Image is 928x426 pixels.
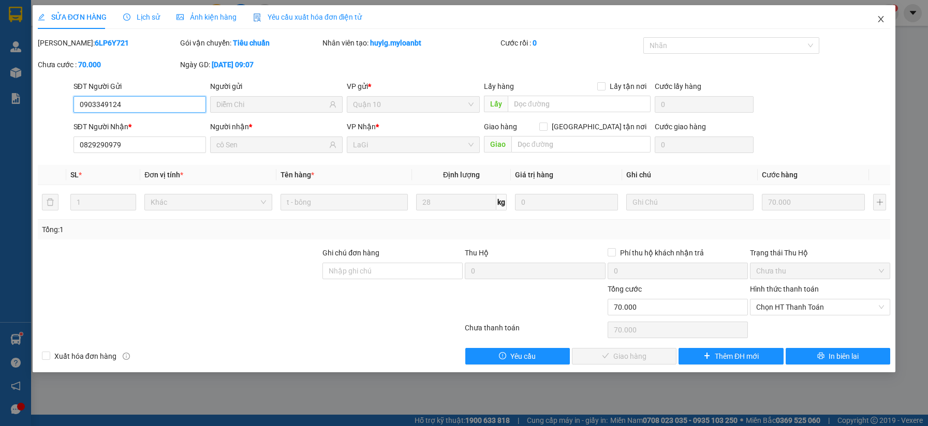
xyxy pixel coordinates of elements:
[484,136,511,153] span: Giao
[499,352,506,360] span: exclamation-circle
[484,123,517,131] span: Giao hàng
[38,13,45,21] span: edit
[73,121,206,132] div: SĐT Người Nhận
[4,47,51,57] span: 0908883887
[515,194,618,210] input: 0
[151,194,266,210] span: Khác
[829,351,859,362] span: In biên lai
[786,348,890,364] button: printerIn biên lai
[347,81,479,92] div: VP gửi
[655,123,706,131] label: Cước giao hàng
[73,81,206,92] div: SĐT Người Gửi
[180,37,320,49] div: Gói vận chuyển:
[508,96,651,112] input: Dọc đường
[144,171,183,179] span: Đơn vị tính
[515,171,553,179] span: Giá trị hàng
[4,5,93,20] strong: Nhà xe Mỹ Loan
[548,121,651,132] span: [GEOGRAPHIC_DATA] tận nơi
[322,263,463,279] input: Ghi chú đơn hàng
[42,224,359,235] div: Tổng: 1
[347,123,376,131] span: VP Nhận
[70,171,79,179] span: SL
[233,39,270,47] b: Tiêu chuẩn
[655,82,701,90] label: Cước lấy hàng
[464,322,606,340] div: Chưa thanh toán
[750,247,890,258] div: Trạng thái Thu Hộ
[253,13,261,22] img: icon
[114,66,134,77] span: LaGi
[180,59,320,70] div: Ngày GD:
[370,39,421,47] b: huylg.myloanbt
[616,247,708,258] span: Phí thu hộ khách nhận trả
[329,141,336,148] span: user
[253,13,362,21] span: Yêu cầu xuất hóa đơn điện tử
[281,171,314,179] span: Tên hàng
[484,96,508,112] span: Lấy
[511,136,651,153] input: Dọc đường
[329,101,336,108] span: user
[606,81,651,92] span: Lấy tận nơi
[353,137,473,153] span: LaGi
[572,348,676,364] button: checkGiao hàng
[50,351,121,362] span: Xuất hóa đơn hàng
[622,165,758,185] th: Ghi chú
[655,96,753,113] input: Cước lấy hàng
[756,299,884,315] span: Chọn HT Thanh Toán
[4,26,95,45] span: 21 [PERSON_NAME] P10 Q10
[176,13,237,21] span: Ảnh kiện hàng
[353,97,473,112] span: Quận 10
[322,37,498,49] div: Nhân viên tạo:
[210,81,343,92] div: Người gửi
[4,66,69,77] strong: Phiếu gửi hàng
[500,37,641,49] div: Cước rồi :
[99,6,149,17] span: YUPXBMDT
[123,353,130,360] span: info-circle
[715,351,759,362] span: Thêm ĐH mới
[281,194,408,210] input: VD: Bàn, Ghế
[443,171,480,179] span: Định lượng
[465,348,570,364] button: exclamation-circleYêu cầu
[176,13,184,21] span: picture
[679,348,783,364] button: plusThêm ĐH mới
[95,39,129,47] b: 6LP6Y721
[78,60,101,69] b: 70.000
[38,59,178,70] div: Chưa cước :
[655,136,753,153] input: Cước giao hàng
[496,194,507,210] span: kg
[484,82,514,90] span: Lấy hàng
[866,5,895,34] button: Close
[322,249,379,257] label: Ghi chú đơn hàng
[38,13,107,21] span: SỬA ĐƠN HÀNG
[877,15,885,23] span: close
[873,194,886,210] button: plus
[762,171,798,179] span: Cước hàng
[750,285,819,293] label: Hình thức thanh toán
[762,194,865,210] input: 0
[42,194,58,210] button: delete
[123,13,130,21] span: clock-circle
[216,99,327,110] input: Tên người gửi
[756,263,884,279] span: Chưa thu
[533,39,537,47] b: 0
[608,285,642,293] span: Tổng cước
[38,37,178,49] div: [PERSON_NAME]:
[123,13,160,21] span: Lịch sử
[216,139,327,150] input: Tên người nhận
[626,194,754,210] input: Ghi Chú
[465,249,489,257] span: Thu Hộ
[817,352,824,360] span: printer
[510,351,536,362] span: Yêu cầu
[212,60,254,69] b: [DATE] 09:07
[703,352,711,360] span: plus
[210,121,343,132] div: Người nhận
